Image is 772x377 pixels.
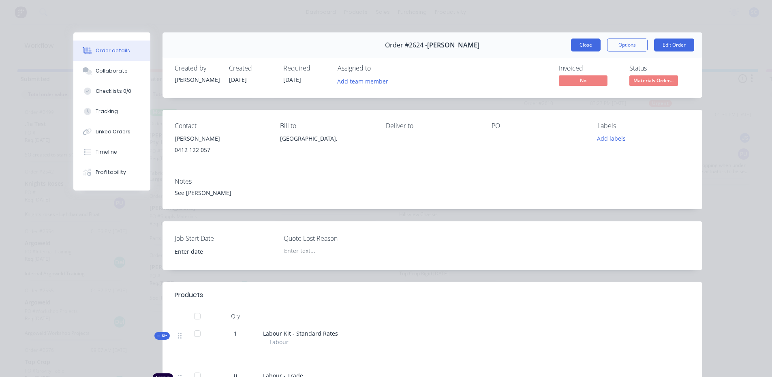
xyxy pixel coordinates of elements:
span: Materials Order... [629,75,678,86]
span: Labour [269,338,289,346]
button: Add team member [333,75,392,86]
button: Linked Orders [73,122,150,142]
div: [PERSON_NAME] [175,75,219,84]
div: [PERSON_NAME]0412 122 057 [175,133,267,159]
button: Tracking [73,101,150,122]
button: Edit Order [654,39,694,51]
div: Created by [175,64,219,72]
label: Quote Lost Reason [284,233,385,243]
div: Collaborate [96,67,128,75]
button: Add labels [593,133,630,144]
div: Contact [175,122,267,130]
span: [DATE] [229,76,247,84]
button: Materials Order... [629,75,678,88]
button: Add team member [338,75,393,86]
span: Labour Kit - Standard Rates [263,330,338,337]
span: [PERSON_NAME] [427,41,479,49]
span: No [559,75,607,86]
span: [DATE] [283,76,301,84]
div: [GEOGRAPHIC_DATA], [280,133,373,159]
div: Deliver to [386,122,479,130]
div: Created [229,64,274,72]
div: Notes [175,178,690,185]
div: Checklists 0/0 [96,88,131,95]
div: Labels [597,122,690,130]
button: Profitability [73,162,150,182]
div: Profitability [96,169,126,176]
div: [PERSON_NAME] [175,133,267,144]
button: Options [607,39,648,51]
button: Order details [73,41,150,61]
div: Bill to [280,122,373,130]
button: Close [571,39,601,51]
div: Invoiced [559,64,620,72]
div: Tracking [96,108,118,115]
div: Assigned to [338,64,419,72]
div: Kit [154,332,170,340]
div: Order details [96,47,130,54]
div: Status [629,64,690,72]
div: Timeline [96,148,117,156]
div: [GEOGRAPHIC_DATA], [280,133,373,144]
input: Enter date [169,245,270,257]
div: See [PERSON_NAME] [175,188,690,197]
label: Job Start Date [175,233,276,243]
div: PO [492,122,584,130]
div: Required [283,64,328,72]
button: Checklists 0/0 [73,81,150,101]
button: Collaborate [73,61,150,81]
span: Order #2624 - [385,41,427,49]
span: Kit [157,333,167,339]
span: 1 [234,329,237,338]
div: Products [175,290,203,300]
button: Timeline [73,142,150,162]
div: Linked Orders [96,128,130,135]
div: Qty [211,308,260,324]
div: 0412 122 057 [175,144,267,156]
